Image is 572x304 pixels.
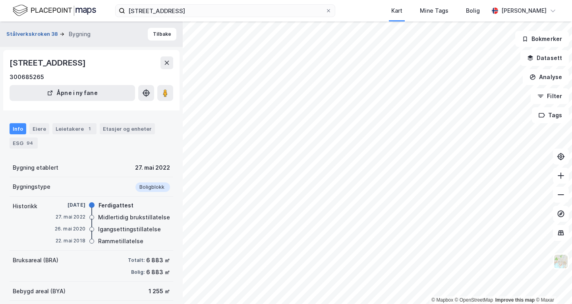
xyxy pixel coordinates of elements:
[10,72,44,82] div: 300685265
[54,237,85,244] div: 22. mai 2018
[29,123,49,134] div: Eiere
[531,88,569,104] button: Filter
[99,201,133,210] div: Ferdigattest
[85,125,93,133] div: 1
[466,6,480,15] div: Bolig
[52,123,97,134] div: Leietakere
[25,139,35,147] div: 94
[69,29,91,39] div: Bygning
[128,257,145,263] div: Totalt:
[13,4,96,17] img: logo.f888ab2527a4732fd821a326f86c7f29.svg
[10,85,135,101] button: Åpne i ny fane
[98,236,143,246] div: Rammetillatelse
[135,163,170,172] div: 27. mai 2022
[6,30,60,38] button: Stålverkskroken 38
[98,213,170,222] div: Midlertidig brukstillatelse
[54,213,85,221] div: 27. mai 2022
[553,254,568,269] img: Z
[54,225,85,232] div: 26. mai 2020
[10,123,26,134] div: Info
[98,225,161,234] div: Igangsettingstillatelse
[523,69,569,85] button: Analyse
[54,201,85,209] div: [DATE]
[13,256,58,265] div: Bruksareal (BRA)
[455,297,493,303] a: OpenStreetMap
[495,297,535,303] a: Improve this map
[13,163,58,172] div: Bygning etablert
[420,6,448,15] div: Mine Tags
[532,266,572,304] div: Kontrollprogram for chat
[13,287,66,296] div: Bebygd areal (BYA)
[13,182,50,192] div: Bygningstype
[515,31,569,47] button: Bokmerker
[10,56,87,69] div: [STREET_ADDRESS]
[125,5,325,17] input: Søk på adresse, matrikkel, gårdeiere, leietakere eller personer
[532,107,569,123] button: Tags
[146,267,170,277] div: 6 883 ㎡
[146,256,170,265] div: 6 883 ㎡
[391,6,402,15] div: Kart
[501,6,547,15] div: [PERSON_NAME]
[520,50,569,66] button: Datasett
[532,266,572,304] iframe: Chat Widget
[13,201,37,211] div: Historikk
[431,297,453,303] a: Mapbox
[149,287,170,296] div: 1 255 ㎡
[103,125,152,132] div: Etasjer og enheter
[148,28,176,41] button: Tilbake
[10,137,38,149] div: ESG
[131,269,145,275] div: Bolig:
